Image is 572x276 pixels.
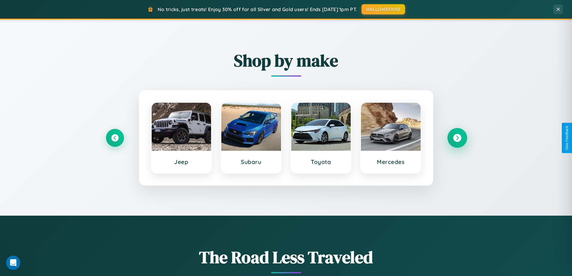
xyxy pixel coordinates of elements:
[227,158,275,165] h3: Subaru
[158,6,357,12] span: No tricks, just treats! Enjoy 30% off for all Silver and Gold users! Ends [DATE] 1pm PT.
[362,4,405,14] button: HALLOWEEN30
[565,126,569,150] div: Give Feedback
[106,49,466,72] h2: Shop by make
[367,158,415,165] h3: Mercedes
[158,158,205,165] h3: Jeep
[297,158,345,165] h3: Toyota
[6,256,20,270] iframe: Intercom live chat
[106,246,466,269] h1: The Road Less Traveled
